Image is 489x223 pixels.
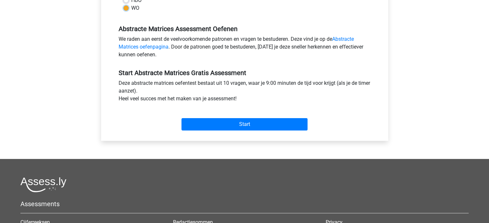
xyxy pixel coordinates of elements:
div: We raden aan eerst de veelvoorkomende patronen en vragen te bestuderen. Deze vind je op de . Door... [114,35,376,61]
input: Start [181,118,308,130]
h5: Abstracte Matrices Assessment Oefenen [119,25,371,33]
label: WO [131,4,139,12]
h5: Start Abstracte Matrices Gratis Assessment [119,69,371,77]
h5: Assessments [20,200,469,208]
img: Assessly logo [20,177,66,192]
div: Deze abstracte matrices oefentest bestaat uit 10 vragen, waar je 9:00 minuten de tijd voor krijgt... [114,79,376,105]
